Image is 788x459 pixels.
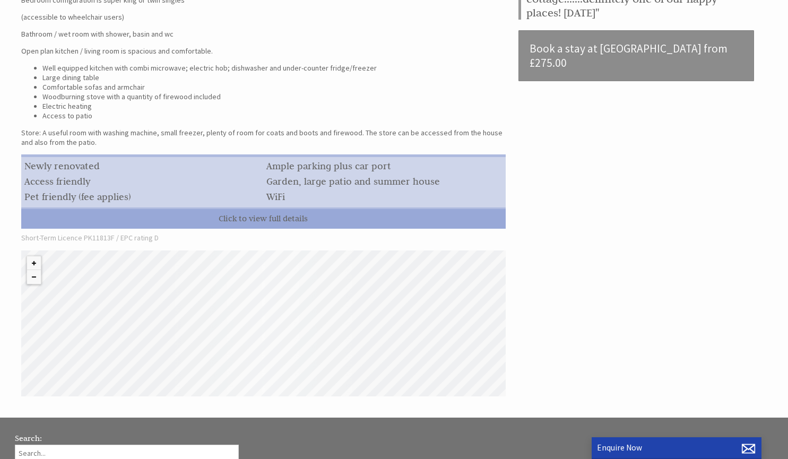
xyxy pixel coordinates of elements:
[597,443,756,453] p: Enquire Now
[42,63,506,73] li: Well equipped kitchen with combi microwave; electric hob; dishwasher and under-counter fridge/fre...
[21,46,506,56] p: Open plan kitchen / living room is spacious and comfortable.
[263,174,505,189] li: Garden, large patio and summer house
[42,92,506,101] li: Woodburning stove with a quantity of firewood included
[21,29,506,39] p: Bathroom / wet room with shower, basin and wc
[42,82,506,92] li: Comfortable sofas and armchair
[21,158,263,174] li: Newly renovated
[21,229,506,243] div: Short-Term Licence PK11813F / EPC rating D
[263,158,505,174] li: Ample parking plus car port
[21,128,506,147] p: Store: A useful room with washing machine, small freezer, plenty of room for coats and boots and ...
[42,101,506,111] li: Electric heating
[42,111,506,120] li: Access to patio
[21,207,506,229] a: Click to view full details
[21,12,506,22] p: (accessible to wheelchair users)
[15,433,239,443] h3: Search:
[21,174,263,189] li: Access friendly
[42,73,506,82] li: Large dining table
[263,189,505,204] li: WiFi
[27,256,41,270] button: Zoom in
[518,30,754,81] a: Book a stay at [GEOGRAPHIC_DATA] from £275.00
[21,189,263,204] li: Pet friendly (fee applies)
[21,250,506,396] canvas: Map
[27,270,41,284] button: Zoom out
